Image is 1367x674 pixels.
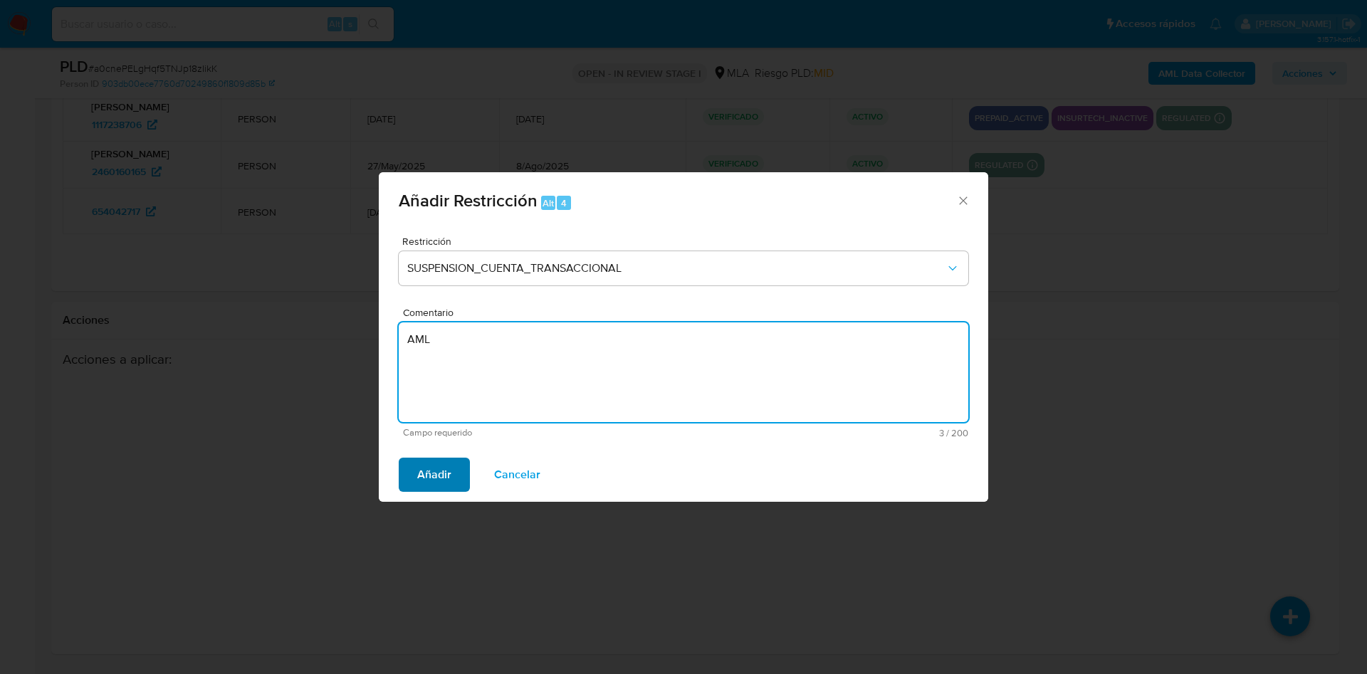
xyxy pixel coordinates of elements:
span: Cancelar [494,459,540,490]
span: Añadir Restricción [399,188,538,213]
button: Cancelar [476,458,559,492]
span: 4 [561,196,567,210]
span: Restricción [402,236,972,246]
span: SUSPENSION_CUENTA_TRANSACCIONAL [407,261,946,275]
span: Comentario [403,307,973,318]
button: Restriction [399,251,968,285]
button: Cerrar ventana [956,194,969,206]
button: Añadir [399,458,470,492]
span: Campo requerido [403,428,686,438]
span: Máximo 200 caracteres [686,428,968,438]
span: Alt [543,196,554,210]
textarea: AML [399,322,968,422]
span: Añadir [417,459,451,490]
